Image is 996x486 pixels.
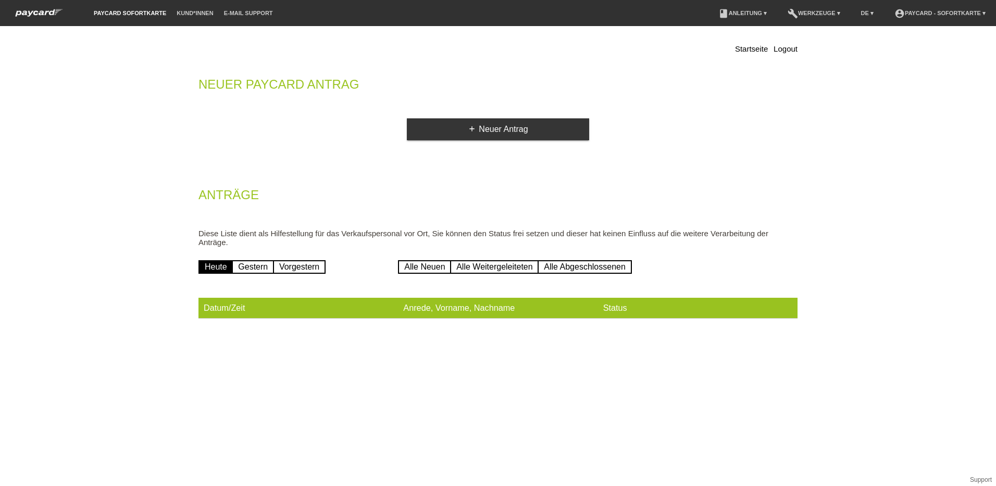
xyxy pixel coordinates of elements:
[198,260,233,274] a: Heute
[713,10,772,16] a: bookAnleitung ▾
[232,260,274,274] a: Gestern
[171,10,218,16] a: Kund*innen
[89,10,171,16] a: paycard Sofortkarte
[970,476,992,483] a: Support
[894,8,905,19] i: account_circle
[198,229,798,247] p: Diese Liste dient als Hilfestellung für das Verkaufspersonal vor Ort, Sie können den Status frei ...
[856,10,879,16] a: DE ▾
[10,7,68,18] img: paycard Sofortkarte
[450,260,539,274] a: Alle Weitergeleiteten
[788,8,798,19] i: build
[468,125,476,133] i: add
[718,8,729,19] i: book
[598,298,798,319] th: Status
[10,12,68,20] a: paycard Sofortkarte
[198,298,398,319] th: Datum/Zeit
[273,260,326,274] a: Vorgestern
[398,260,451,274] a: Alle Neuen
[198,79,798,95] h2: Neuer Paycard Antrag
[735,44,768,53] a: Startseite
[889,10,991,16] a: account_circlepaycard - Sofortkarte ▾
[198,190,798,205] h2: Anträge
[538,260,632,274] a: Alle Abgeschlossenen
[407,118,589,140] a: addNeuer Antrag
[219,10,278,16] a: E-Mail Support
[774,44,798,53] a: Logout
[782,10,845,16] a: buildWerkzeuge ▾
[398,298,597,319] th: Anrede, Vorname, Nachname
